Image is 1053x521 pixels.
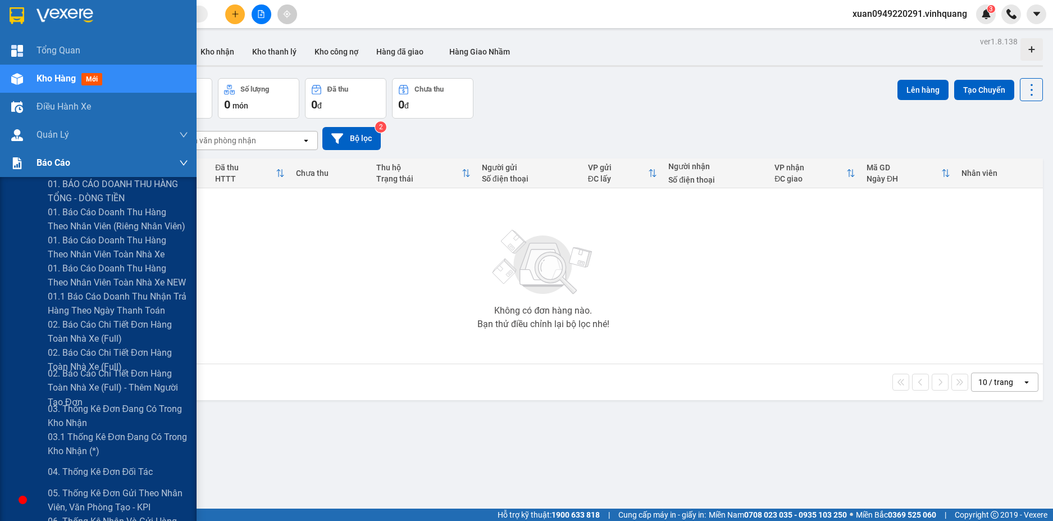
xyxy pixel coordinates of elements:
span: món [233,101,248,110]
span: 01. Báo cáo doanh thu hàng theo nhân viên toàn nhà xe NEW [48,261,188,289]
span: 02. Báo cáo chi tiết đơn hàng toàn nhà xe (Full) - Thêm người tạo đơn [48,366,188,409]
div: ver 1.8.138 [980,35,1018,48]
img: warehouse-icon [11,101,23,113]
span: | [945,509,946,521]
div: Chưa thu [296,169,365,178]
th: Toggle SortBy [209,158,290,188]
img: svg+xml;base64,PHN2ZyBjbGFzcz0ibGlzdC1wbHVnX19zdmciIHhtbG5zPSJodHRwOi8vd3d3LnczLm9yZy8yMDAwL3N2Zy... [487,223,599,302]
div: Đã thu [215,163,276,172]
div: Tạo kho hàng mới [1020,38,1043,61]
div: Chọn văn phòng nhận [179,135,256,146]
div: Số điện thoại [482,174,577,183]
span: | [608,509,610,521]
div: ĐC giao [774,174,846,183]
span: Báo cáo [37,156,70,170]
div: VP gửi [588,163,648,172]
span: copyright [991,511,999,519]
span: 03. Thống kê đơn đang có trong kho nhận [48,402,188,430]
div: Chưa thu [414,85,444,93]
div: VP nhận [774,163,846,172]
span: plus [231,10,239,18]
span: down [179,130,188,139]
span: Cung cấp máy in - giấy in: [618,509,706,521]
div: Đã thu [327,85,348,93]
div: Thu hộ [376,163,462,172]
span: Điều hành xe [37,99,91,114]
div: Người gửi [482,163,577,172]
span: ⚪️ [850,513,853,517]
div: Bạn thử điều chỉnh lại bộ lọc nhé! [477,320,609,329]
div: Số điện thoại [668,175,763,184]
button: aim [277,4,297,24]
span: caret-down [1032,9,1042,19]
button: file-add [252,4,271,24]
span: 0 [398,98,404,111]
span: 01.1 Báo cáo doanh thu nhận trả hàng theo ngày thanh toán [48,289,188,318]
div: Ngày ĐH [867,174,941,183]
span: 02. Báo cáo chi tiết đơn hàng toàn nhà xe (Full) [48,318,188,346]
span: Tổng Quan [37,43,80,57]
div: Số lượng [240,85,269,93]
span: down [179,158,188,167]
div: Trạng thái [376,174,462,183]
button: Hàng đã giao [367,38,432,65]
th: Toggle SortBy [861,158,956,188]
button: Kho nhận [192,38,243,65]
div: Mã GD [867,163,941,172]
th: Toggle SortBy [582,158,663,188]
img: phone-icon [1006,9,1016,19]
div: Không có đơn hàng nào. [494,306,592,315]
button: Đã thu0đ [305,78,386,119]
span: 01. BÁO CÁO DOANH THU HÀNG TỔNG - DÒNG TIỀN [48,177,188,205]
sup: 3 [987,5,995,13]
span: đ [317,101,322,110]
span: Kho hàng [37,73,76,84]
button: Lên hàng [897,80,949,100]
span: 05. Thống kê đơn gửi theo nhân viên, văn phòng tạo - KPI [48,486,188,514]
span: Hỗ trợ kỹ thuật: [498,509,600,521]
span: Miền Bắc [856,509,936,521]
span: 0 [224,98,230,111]
span: Quản Lý [37,128,69,142]
button: Tạo Chuyến [954,80,1014,100]
div: HTTT [215,174,276,183]
img: icon-new-feature [981,9,991,19]
img: dashboard-icon [11,45,23,57]
span: 01. Báo cáo doanh thu hàng theo nhân viên toàn nhà xe [48,233,188,261]
span: mới [81,73,102,85]
span: file-add [257,10,265,18]
span: 0 [311,98,317,111]
span: 04. Thống kê đơn đối tác [48,465,153,479]
strong: 0369 525 060 [888,510,936,519]
button: Chưa thu0đ [392,78,473,119]
th: Toggle SortBy [769,158,861,188]
span: 3 [989,5,993,13]
button: Bộ lọc [322,127,381,150]
button: caret-down [1027,4,1046,24]
sup: 2 [375,121,386,133]
button: Kho công nợ [306,38,367,65]
div: Người nhận [668,162,763,171]
th: Toggle SortBy [371,158,476,188]
button: Số lượng0món [218,78,299,119]
svg: open [1022,378,1031,387]
span: 02. Báo cáo chi tiết đơn hàng toàn nhà xe (Full) [48,346,188,374]
span: xuan0949220291.vinhquang [844,7,976,21]
span: Miền Nam [709,509,847,521]
div: Nhân viên [961,169,1037,178]
div: 10 / trang [978,377,1013,388]
div: ĐC lấy [588,174,648,183]
span: aim [283,10,291,18]
span: đ [404,101,409,110]
svg: open [302,136,311,145]
strong: 0708 023 035 - 0935 103 250 [744,510,847,519]
button: Kho thanh lý [243,38,306,65]
img: warehouse-icon [11,73,23,85]
img: warehouse-icon [11,129,23,141]
span: 01. Báo cáo doanh thu hàng theo nhân viên (riêng nhân viên) [48,205,188,233]
span: Hàng Giao Nhầm [449,47,510,56]
button: plus [225,4,245,24]
span: 03.1 Thống kê đơn đang có trong kho nhận (*) [48,430,188,458]
img: solution-icon [11,157,23,169]
strong: 1900 633 818 [551,510,600,519]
